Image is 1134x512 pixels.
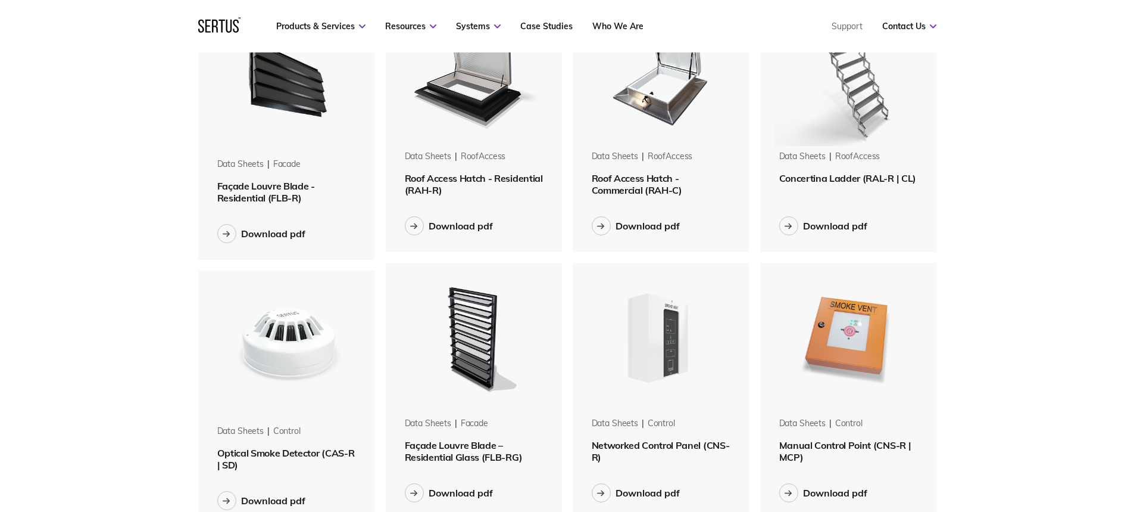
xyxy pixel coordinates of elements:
button: Download pdf [405,483,493,502]
a: Products & Services [276,21,365,32]
button: Download pdf [217,224,305,243]
div: roofAccess [648,151,693,163]
a: Resources [385,21,436,32]
div: control [835,418,863,430]
div: Download pdf [241,228,305,240]
div: Download pdf [803,487,867,499]
a: Who We Are [592,21,643,32]
div: Data Sheets [779,151,826,163]
a: Support [832,21,863,32]
span: Façade Louvre Blade - Residential (FLB-R) [217,180,315,204]
div: Download pdf [616,487,680,499]
a: Contact Us [882,21,936,32]
div: roofAccess [835,151,880,163]
div: Download pdf [429,220,493,232]
div: Download pdf [429,487,493,499]
button: Download pdf [405,216,493,235]
div: Data Sheets [405,418,451,430]
span: Manual Control Point (CNS-R | MCP) [779,439,911,463]
div: facade [461,418,488,430]
iframe: Chat Widget [1074,455,1134,512]
button: Download pdf [592,216,680,235]
button: Download pdf [779,216,867,235]
div: Download pdf [616,220,680,232]
span: Networked Control Panel (CNS-R) [592,439,730,463]
span: Façade Louvre Blade – Residential Glass (FLB-RG) [405,439,523,463]
div: Data Sheets [592,151,638,163]
div: Download pdf [241,495,305,507]
a: Systems [456,21,501,32]
span: Concertina Ladder (RAL-R | CL) [779,172,916,184]
div: facade [273,159,301,170]
button: Download pdf [217,491,305,510]
span: Optical Smoke Detector (CAS-R | SD) [217,447,355,471]
div: Data Sheets [592,418,638,430]
span: Roof Access Hatch - Residential (RAH-R) [405,172,543,196]
div: control [648,418,675,430]
button: Download pdf [779,483,867,502]
div: control [273,426,301,437]
div: Download pdf [803,220,867,232]
div: Data Sheets [405,151,451,163]
span: Roof Access Hatch - Commercial (RAH-C) [592,172,682,196]
div: Data Sheets [217,426,264,437]
div: Data Sheets [779,418,826,430]
a: Case Studies [520,21,573,32]
div: roofAccess [461,151,506,163]
div: Data Sheets [217,159,264,170]
button: Download pdf [592,483,680,502]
